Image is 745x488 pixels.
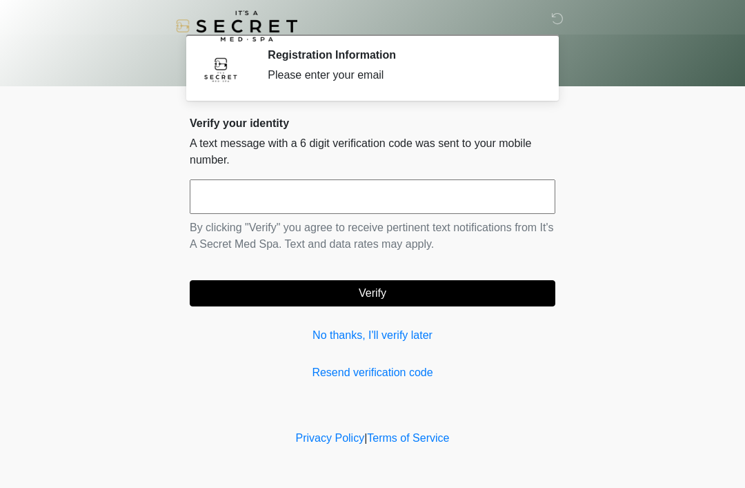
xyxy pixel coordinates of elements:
[268,48,535,61] h2: Registration Information
[190,364,555,381] a: Resend verification code
[190,117,555,130] h2: Verify your identity
[190,327,555,344] a: No thanks, I'll verify later
[367,432,449,444] a: Terms of Service
[296,432,365,444] a: Privacy Policy
[200,48,241,90] img: Agent Avatar
[268,67,535,84] div: Please enter your email
[176,10,297,41] img: It's A Secret Med Spa Logo
[190,280,555,306] button: Verify
[190,219,555,253] p: By clicking "Verify" you agree to receive pertinent text notifications from It's A Secret Med Spa...
[190,135,555,168] p: A text message with a 6 digit verification code was sent to your mobile number.
[364,432,367,444] a: |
